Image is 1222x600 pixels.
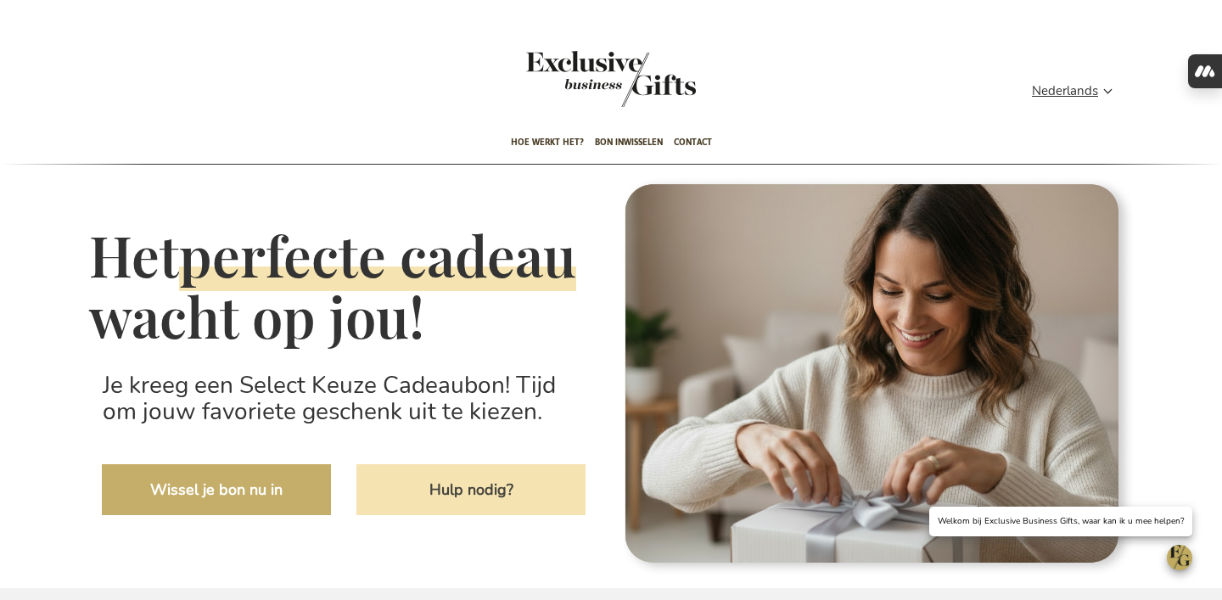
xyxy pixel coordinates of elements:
[1032,81,1124,101] div: Nederlands
[1032,81,1098,101] span: Nederlands
[89,286,598,347] div: wacht op jou!
[102,464,331,515] a: Wissel je bon nu in
[511,122,584,162] span: Hoe werkt het?
[179,218,576,291] span: perfecte cadeau
[356,464,586,515] a: Hulp nodig?
[89,225,598,346] h1: Het
[595,122,663,162] span: Bon inwisselen
[89,359,598,439] h2: Je kreeg een Select Keuze Cadeaubon! Tijd om jouw favoriete geschenk uit te kiezen.
[624,177,1133,575] img: Firefly_Gemini_Flash_make_it_a_white_cardboard_box_196060_round_letterbox
[674,122,712,162] span: Contact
